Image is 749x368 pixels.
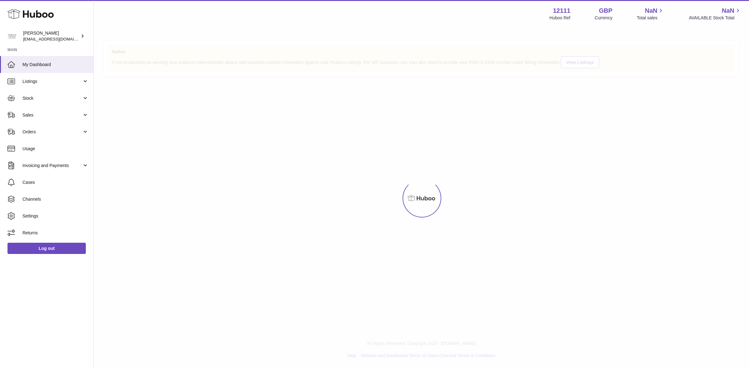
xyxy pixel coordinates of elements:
span: Invoicing and Payments [22,163,82,169]
span: Listings [22,79,82,84]
span: Cases [22,179,89,185]
span: NaN [722,7,734,15]
span: Channels [22,196,89,202]
span: Settings [22,213,89,219]
span: NaN [645,7,657,15]
span: Sales [22,112,82,118]
span: Orders [22,129,82,135]
span: [EMAIL_ADDRESS][DOMAIN_NAME] [23,36,92,41]
span: Usage [22,146,89,152]
div: [PERSON_NAME] [23,30,79,42]
strong: 12111 [553,7,570,15]
img: bronaghc@forestfeast.com [7,31,17,41]
div: Huboo Ref [550,15,570,21]
span: My Dashboard [22,62,89,68]
div: Currency [595,15,613,21]
a: Log out [7,243,86,254]
span: AVAILABLE Stock Total [689,15,742,21]
span: Total sales [637,15,664,21]
span: Returns [22,230,89,236]
a: NaN Total sales [637,7,664,21]
span: Stock [22,95,82,101]
a: NaN AVAILABLE Stock Total [689,7,742,21]
strong: GBP [599,7,612,15]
